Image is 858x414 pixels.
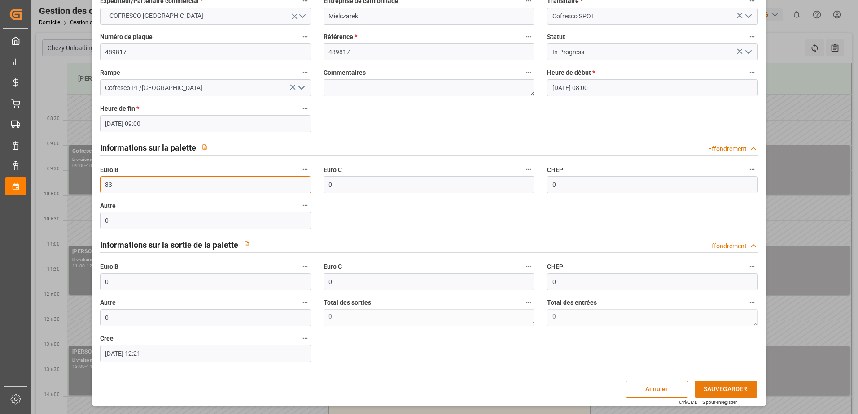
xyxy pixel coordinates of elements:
font: Autre [100,299,116,306]
button: Annuler [626,381,688,398]
button: Total des entrées [746,297,758,308]
font: Commentaires [324,69,366,76]
font: CHEP [547,166,563,173]
div: Effondrement [708,241,747,251]
button: Créé [299,332,311,344]
button: View description [238,235,255,252]
button: Numéro de plaque [299,31,311,43]
font: Euro B [100,166,118,173]
button: Rampe [299,67,311,78]
h2: Informations sur la palette [100,142,196,154]
button: Autre [299,297,311,308]
input: JJ-MM-AAAA HH :MM [100,115,311,132]
font: Total des entrées [547,299,597,306]
input: JJ-MM-AAAA HH :MM [100,345,311,362]
input: JJ-MM-AAAA HH :MM [547,79,758,96]
h2: Informations sur la sortie de la palette [100,239,238,251]
button: Statut [746,31,758,43]
button: Référence * [523,31,534,43]
button: CHEP [746,164,758,175]
font: Total des sorties [324,299,371,306]
font: Autre [100,202,116,209]
button: CHEP [746,261,758,272]
button: Euro B [299,164,311,175]
button: Euro B [299,261,311,272]
font: Heure de fin [100,105,135,112]
button: Commentaires [523,67,534,78]
textarea: 0 [547,309,758,326]
textarea: 0 [324,309,534,326]
font: Créé [100,335,114,342]
button: Heure de début * [746,67,758,78]
button: Ouvrir le menu [741,45,755,59]
font: Euro C [324,166,342,173]
span: COFRESCO [GEOGRAPHIC_DATA] [105,11,208,21]
button: Autre [299,199,311,211]
font: Numéro de plaque [100,33,153,40]
font: Rampe [100,69,120,76]
button: Ouvrir le menu [100,8,311,25]
input: Type à rechercher/sélectionner [547,43,758,60]
font: Euro B [100,263,118,270]
div: Effondrement [708,144,747,154]
button: Ouvrir le menu [741,9,755,23]
font: CHEP [547,263,563,270]
button: View description [196,138,213,155]
button: Heure de fin * [299,103,311,114]
div: Ctrl/CMD + S pour enregistrer [679,399,737,405]
button: SAUVEGARDER [695,381,757,398]
font: Heure de début [547,69,591,76]
button: Euro C [523,261,534,272]
font: Statut [547,33,565,40]
font: Référence [324,33,353,40]
button: Ouvrir le menu [294,81,307,95]
font: Euro C [324,263,342,270]
button: Euro C [523,164,534,175]
input: Type à rechercher/sélectionner [100,79,311,96]
button: Total des sorties [523,297,534,308]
